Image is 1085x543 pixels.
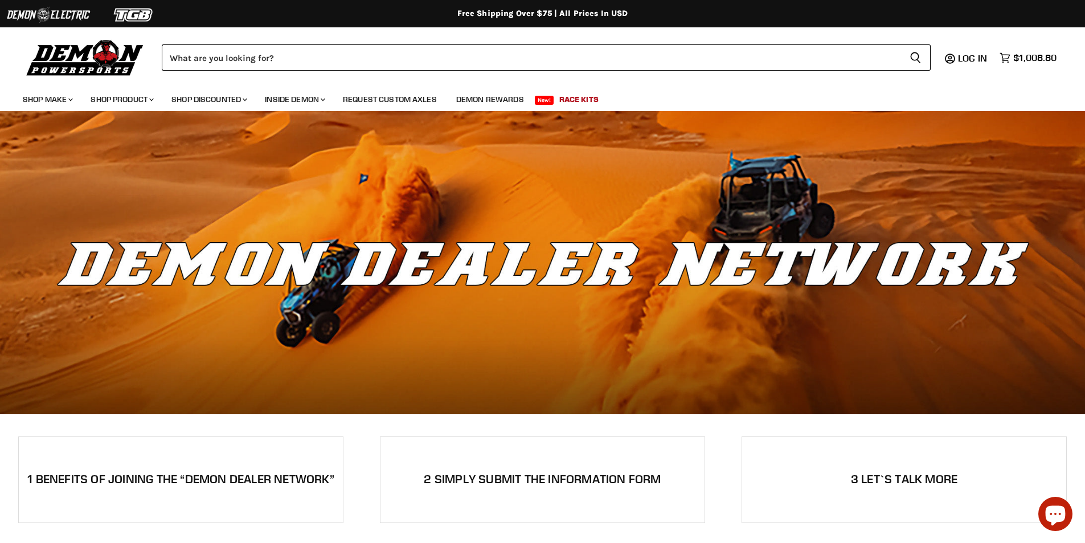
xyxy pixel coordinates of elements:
[958,52,987,64] span: Log in
[551,88,607,111] a: Race Kits
[742,473,1067,486] h2: 3 Let`s Talk More
[23,37,148,77] img: Demon Powersports
[162,44,931,71] form: Product
[380,473,705,486] h2: 2 Simply submit the information form
[87,9,998,19] div: Free Shipping Over $75 | All Prices In USD
[953,53,994,63] a: Log in
[82,88,161,111] a: Shop Product
[14,83,1054,111] ul: Main menu
[256,88,332,111] a: Inside Demon
[900,44,931,71] button: Search
[448,88,533,111] a: Demon Rewards
[535,96,554,105] span: New!
[14,88,80,111] a: Shop Make
[994,50,1062,66] a: $1,008.80
[91,4,177,26] img: TGB Logo 2
[163,88,254,111] a: Shop Discounted
[6,4,91,26] img: Demon Electric Logo 2
[162,44,900,71] input: Search
[1035,497,1076,534] inbox-online-store-chat: Shopify online store chat
[1013,52,1057,63] span: $1,008.80
[334,88,445,111] a: Request Custom Axles
[19,473,343,486] h2: 1 Benefits of joining the “Demon Dealer Network”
